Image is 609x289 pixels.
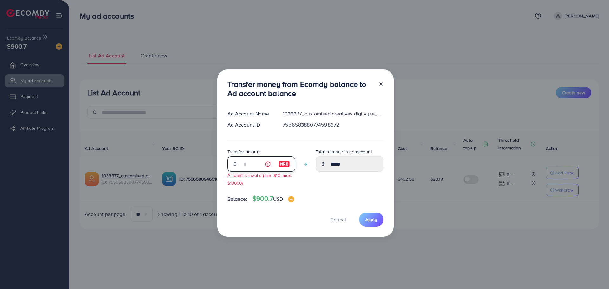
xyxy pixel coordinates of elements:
h3: Transfer money from Ecomdy balance to Ad account balance [227,80,373,98]
label: Transfer amount [227,148,261,155]
button: Apply [359,213,383,226]
div: 1033377_customised creatives digi vyze_1759404336162 [278,110,388,117]
h4: $900.7 [252,195,294,203]
span: USD [273,195,283,202]
div: 7556583880774598672 [278,121,388,128]
span: Apply [365,216,377,223]
img: image [288,196,294,202]
img: image [278,160,290,168]
small: Amount is invalid (min: $10, max: $10000) [227,172,292,186]
iframe: Chat [582,260,604,284]
button: Cancel [322,213,354,226]
div: Ad Account Name [222,110,278,117]
label: Total balance in ad account [316,148,372,155]
div: Ad Account ID [222,121,278,128]
span: Cancel [330,216,346,223]
span: Balance: [227,195,247,203]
